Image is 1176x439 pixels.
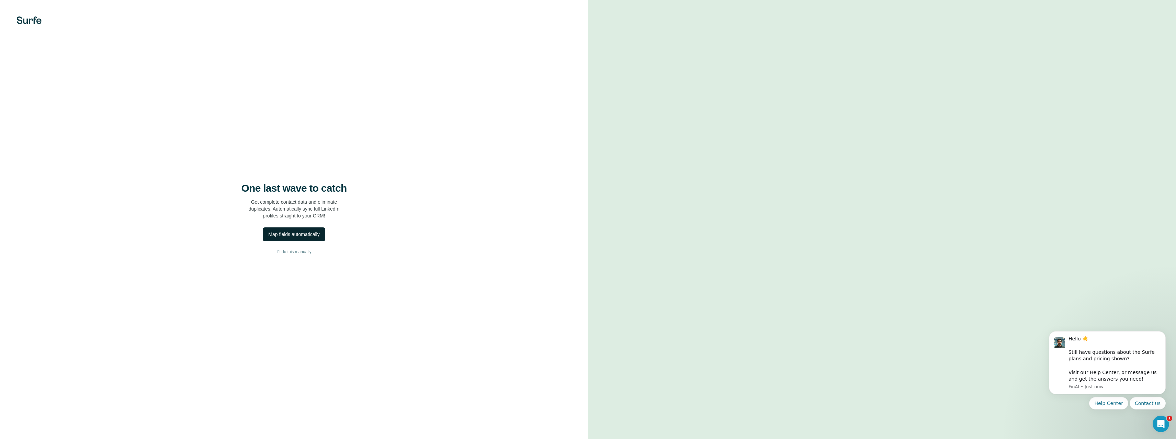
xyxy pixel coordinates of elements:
span: 1 [1167,416,1172,421]
h4: One last wave to catch [241,182,347,194]
button: I’ll do this manually [14,247,574,257]
div: Map fields automatically [268,231,319,238]
span: I’ll do this manually [276,249,311,255]
img: Surfe's logo [16,16,42,24]
button: Map fields automatically [263,227,325,241]
iframe: Intercom notifications message [1039,321,1176,420]
p: Get complete contact data and eliminate duplicates. Automatically sync full LinkedIn profiles str... [249,199,340,219]
iframe: Intercom live chat [1153,416,1169,432]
